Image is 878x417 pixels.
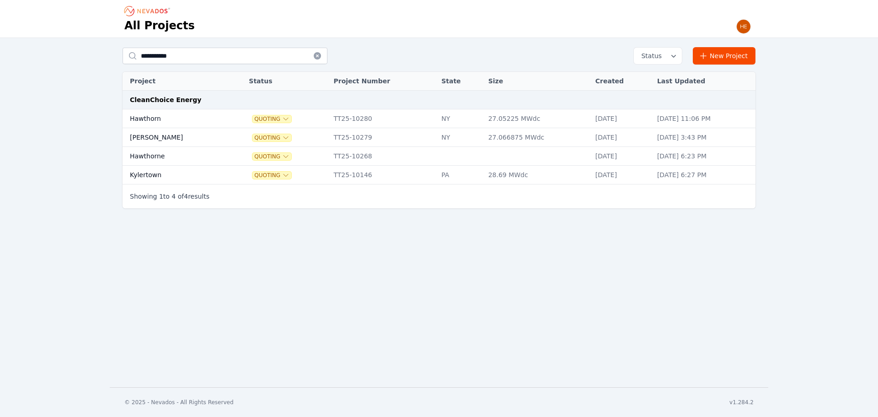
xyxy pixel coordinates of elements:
[484,72,591,91] th: Size
[123,166,230,184] td: Kylertown
[329,147,437,166] td: TT25-10268
[484,166,591,184] td: 28.69 MWdc
[591,166,653,184] td: [DATE]
[124,18,195,33] h1: All Projects
[693,47,755,65] a: New Project
[252,153,291,160] button: Quoting
[329,109,437,128] td: TT25-10280
[252,172,291,179] button: Quoting
[123,128,230,147] td: [PERSON_NAME]
[484,109,591,128] td: 27.05225 MWdc
[123,91,755,109] td: CleanChoice Energy
[329,72,437,91] th: Project Number
[124,4,173,18] nav: Breadcrumb
[591,72,653,91] th: Created
[252,115,291,123] button: Quoting
[736,19,751,34] img: Henar Luque
[184,193,188,200] span: 4
[437,72,483,91] th: State
[653,147,755,166] td: [DATE] 6:23 PM
[437,128,483,147] td: NY
[244,72,329,91] th: Status
[124,399,234,406] div: © 2025 - Nevados - All Rights Reserved
[591,109,653,128] td: [DATE]
[130,192,209,201] p: Showing to of results
[653,166,755,184] td: [DATE] 6:27 PM
[653,72,755,91] th: Last Updated
[437,166,483,184] td: PA
[123,147,755,166] tr: HawthorneQuotingTT25-10268[DATE][DATE] 6:23 PM
[123,166,755,184] tr: KylertownQuotingTT25-10146PA28.69 MWdc[DATE][DATE] 6:27 PM
[437,109,483,128] td: NY
[591,147,653,166] td: [DATE]
[653,109,755,128] td: [DATE] 11:06 PM
[653,128,755,147] td: [DATE] 3:43 PM
[123,72,230,91] th: Project
[729,399,754,406] div: v1.284.2
[123,147,230,166] td: Hawthorne
[159,193,163,200] span: 1
[484,128,591,147] td: 27.066875 MWdc
[634,48,682,64] button: Status
[123,109,230,128] td: Hawthorn
[123,109,755,128] tr: HawthornQuotingTT25-10280NY27.05225 MWdc[DATE][DATE] 11:06 PM
[123,128,755,147] tr: [PERSON_NAME]QuotingTT25-10279NY27.066875 MWdc[DATE][DATE] 3:43 PM
[329,166,437,184] td: TT25-10146
[171,193,176,200] span: 4
[252,134,291,141] button: Quoting
[591,128,653,147] td: [DATE]
[637,51,662,60] span: Status
[329,128,437,147] td: TT25-10279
